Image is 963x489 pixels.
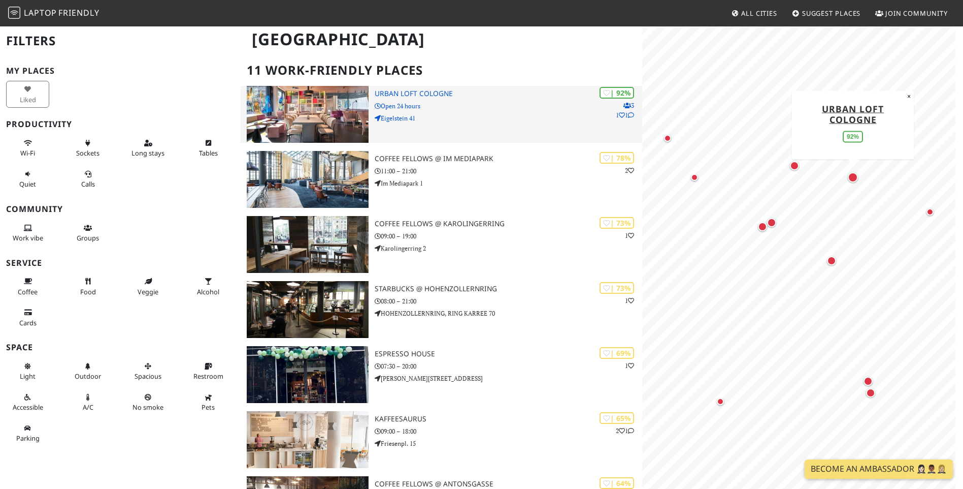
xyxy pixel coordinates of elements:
[6,119,235,129] h3: Productivity
[20,372,36,381] span: Natural light
[6,66,235,76] h3: My Places
[600,412,634,424] div: | 65%
[375,166,642,176] p: 11:00 – 21:00
[375,309,642,318] p: HOHENZOLLERNRING, RING KARREE 70
[135,372,161,381] span: Spacious
[6,273,49,300] button: Coffee
[244,25,640,53] h1: [GEOGRAPHIC_DATA]
[131,148,164,158] span: Long stays
[788,4,865,22] a: Suggest Places
[58,7,99,18] span: Friendly
[688,171,701,184] div: Map marker
[375,426,642,436] p: 09:00 – 18:00
[864,386,877,400] div: Map marker
[241,151,642,208] a: Coffee Fellows @ Im Mediapark | 78% 2 Coffee Fellows @ Im Mediapark 11:00 – 21:00 Im Mediapark 1
[600,217,634,229] div: | 73%
[67,166,110,193] button: Calls
[138,287,158,296] span: Veggie
[6,166,49,193] button: Quiet
[6,343,235,352] h3: Space
[825,254,838,267] div: Map marker
[846,170,860,185] div: Map marker
[625,361,634,371] p: 1
[375,243,642,253] p: Karolingerring 2
[802,9,861,18] span: Suggest Places
[375,350,642,358] h3: Espresso House
[375,415,642,423] h3: Kaffeesaurus
[24,7,57,18] span: Laptop
[6,258,235,268] h3: Service
[375,101,642,111] p: Open 24 hours
[756,220,769,233] div: Map marker
[83,403,93,412] span: Air conditioned
[375,296,642,306] p: 08:00 – 21:00
[904,90,914,102] button: Close popup
[187,135,230,162] button: Tables
[67,389,110,416] button: A/C
[822,102,884,125] a: URBAN LOFT Cologne
[187,389,230,416] button: Pets
[247,281,368,338] img: Starbucks @ Hohenzollernring
[247,411,368,468] img: Kaffeesaurus
[247,55,636,86] h2: 11 Work-Friendly Places
[19,318,37,327] span: Credit cards
[193,372,223,381] span: Restroom
[241,216,642,273] a: Coffee Fellows @ Karolingerring | 73% 1 Coffee Fellows @ Karolingerring 09:00 – 19:00 Karolingerr...
[600,347,634,359] div: | 69%
[600,152,634,164] div: | 78%
[247,216,368,273] img: Coffee Fellows @ Karolingerring
[375,480,642,488] h3: Coffee Fellows @ Antonsgasse
[8,5,99,22] a: LaptopFriendly LaptopFriendly
[75,372,101,381] span: Outdoor area
[788,159,801,172] div: Map marker
[6,358,49,385] button: Light
[18,287,38,296] span: Coffee
[6,135,49,162] button: Wi-Fi
[13,233,43,242] span: People working
[616,426,634,436] p: 2 1
[19,179,36,189] span: Quiet
[6,25,235,56] h2: Filters
[741,9,777,18] span: All Cities
[126,389,170,416] button: No smoke
[6,204,235,214] h3: Community
[67,273,110,300] button: Food
[600,477,634,489] div: | 64%
[241,346,642,403] a: Espresso House | 69% 1 Espresso House 07:30 – 20:00 [PERSON_NAME][STREET_ADDRESS]
[16,434,40,443] span: Parking
[241,86,642,143] a: URBAN LOFT Cologne | 92% 311 URBAN LOFT Cologne Open 24 hours Eigelstein 41
[625,296,634,305] p: 1
[375,439,642,448] p: Friesenpl. 15
[247,151,368,208] img: Coffee Fellows @ Im Mediapark
[375,285,642,293] h3: Starbucks @ Hohenzollernring
[661,132,674,144] div: Map marker
[187,358,230,385] button: Restroom
[600,282,634,294] div: | 73%
[197,287,219,296] span: Alcohol
[375,220,642,228] h3: Coffee Fellows @ Karolingerring
[80,287,96,296] span: Food
[861,375,875,388] div: Map marker
[616,101,634,120] p: 3 1 1
[375,113,642,123] p: Eigelstein 41
[6,420,49,447] button: Parking
[67,220,110,247] button: Groups
[247,86,368,143] img: URBAN LOFT Cologne
[765,216,778,229] div: Map marker
[6,389,49,416] button: Accessible
[625,166,634,175] p: 2
[375,178,642,188] p: Im Mediapark 1
[375,155,642,163] h3: Coffee Fellows @ Im Mediapark
[600,87,634,99] div: | 92%
[375,361,642,371] p: 07:30 – 20:00
[77,233,99,242] span: Group tables
[199,148,218,158] span: Work-friendly tables
[727,4,781,22] a: All Cities
[8,7,20,19] img: LaptopFriendly
[126,135,170,162] button: Long stays
[885,9,948,18] span: Join Community
[625,231,634,240] p: 1
[20,148,35,158] span: Stable Wi-Fi
[187,273,230,300] button: Alcohol
[6,220,49,247] button: Work vibe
